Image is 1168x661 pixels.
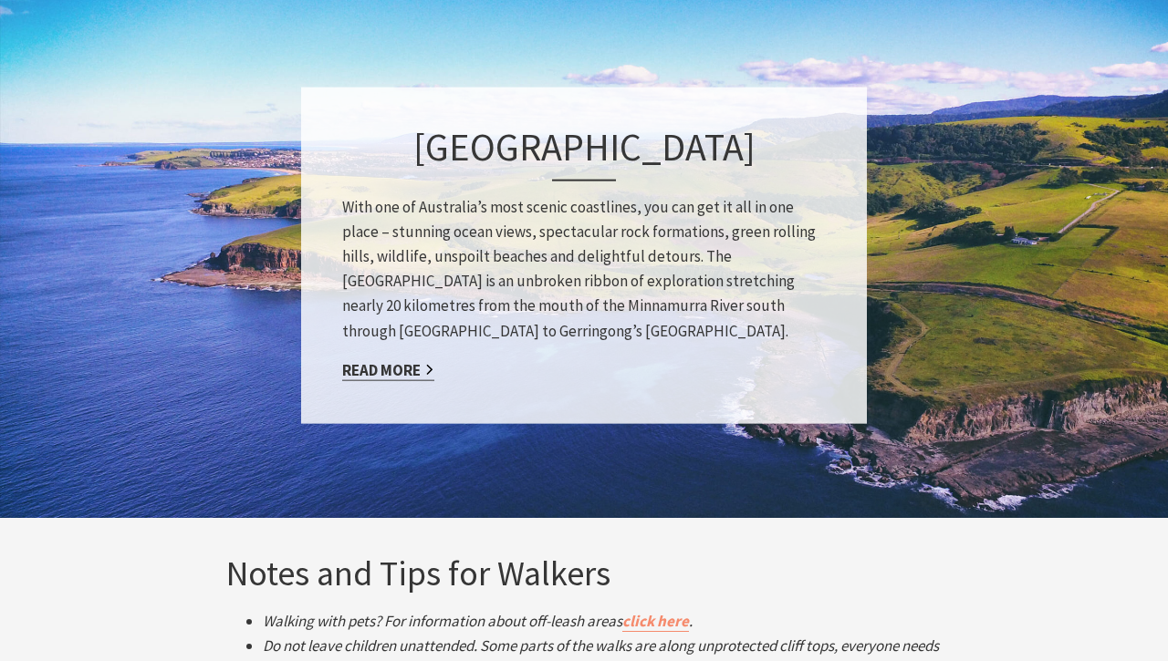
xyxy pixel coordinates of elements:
[622,611,689,632] a: click here
[342,359,434,380] a: Read More
[263,611,693,632] em: Walking with pets? For information about off-leash areas .
[342,194,826,343] p: With one of Australia’s most scenic coastlines, you can get it all in one place – stunning ocean ...
[342,124,826,181] h3: [GEOGRAPHIC_DATA]
[226,553,942,594] h3: Notes and Tips for Walkers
